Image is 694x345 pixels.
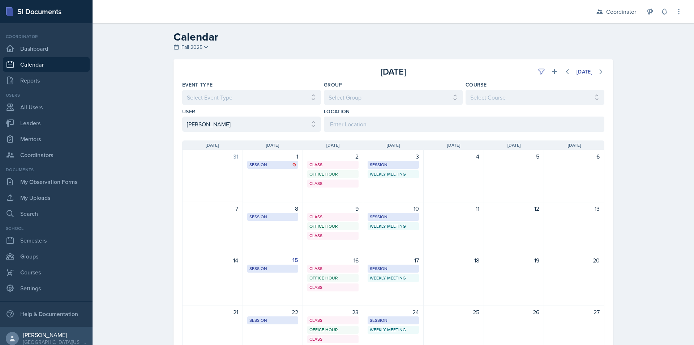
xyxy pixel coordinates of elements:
div: Session [370,214,417,220]
span: [DATE] [326,142,339,148]
div: 24 [368,308,419,316]
div: Session [370,161,417,168]
div: 5 [488,152,540,161]
div: Weekly Meeting [370,171,417,177]
div: 2 [307,152,359,161]
div: Session [370,265,417,272]
div: Class [309,161,356,168]
label: Event Type [182,81,213,88]
div: 31 [187,152,238,161]
span: [DATE] [266,142,279,148]
div: 20 [548,256,600,265]
div: 22 [247,308,299,316]
span: [DATE] [387,142,400,148]
label: Group [324,81,342,88]
div: Session [249,214,296,220]
a: Calendar [3,57,90,72]
input: Enter Location [324,117,604,132]
div: Documents [3,167,90,173]
div: 6 [548,152,600,161]
div: 26 [488,308,540,316]
div: [PERSON_NAME] [23,331,87,338]
div: 10 [368,204,419,213]
div: 16 [307,256,359,265]
div: Office Hour [309,275,356,281]
div: 1 [247,152,299,161]
div: Class [309,180,356,187]
div: 21 [187,308,238,316]
a: All Users [3,100,90,114]
div: 8 [247,204,299,213]
label: User [182,108,195,115]
div: Weekly Meeting [370,275,417,281]
h2: Calendar [173,30,613,43]
div: 15 [247,256,299,265]
div: Class [309,317,356,324]
label: Course [466,81,487,88]
a: Search [3,206,90,221]
span: [DATE] [447,142,460,148]
a: Courses [3,265,90,279]
div: 27 [548,308,600,316]
span: Fall 2025 [181,43,202,51]
div: 11 [428,204,479,213]
div: 17 [368,256,419,265]
div: 19 [488,256,540,265]
div: 23 [307,308,359,316]
div: Session [249,161,296,168]
a: Reports [3,73,90,88]
div: [DATE] [323,65,463,78]
div: 9 [307,204,359,213]
div: 3 [368,152,419,161]
div: Users [3,92,90,98]
a: Groups [3,249,90,264]
span: [DATE] [568,142,581,148]
label: Location [324,108,350,115]
div: Office Hour [309,171,356,177]
span: [DATE] [507,142,520,148]
div: Session [370,317,417,324]
a: Mentors [3,132,90,146]
div: 13 [548,204,600,213]
a: Coordinators [3,148,90,162]
div: 25 [428,308,479,316]
div: Office Hour [309,327,356,333]
div: Class [309,265,356,272]
div: Coordinator [606,7,636,16]
div: 18 [428,256,479,265]
div: [DATE] [577,69,592,75]
div: 7 [187,204,238,213]
div: 14 [187,256,238,265]
div: Help & Documentation [3,307,90,321]
div: Class [309,336,356,342]
div: 12 [488,204,540,213]
div: Class [309,232,356,239]
a: Dashboard [3,41,90,56]
a: My Observation Forms [3,174,90,189]
div: Session [249,317,296,324]
a: Leaders [3,116,90,130]
div: Weekly Meeting [370,327,417,333]
div: School [3,225,90,232]
div: Coordinator [3,33,90,40]
a: Semesters [3,233,90,248]
div: Class [309,284,356,291]
div: Session [249,265,296,272]
span: [DATE] [206,142,219,148]
button: [DATE] [572,66,597,78]
div: Office Hour [309,223,356,230]
a: My Uploads [3,190,90,205]
div: 4 [428,152,479,161]
a: Settings [3,281,90,295]
div: Class [309,214,356,220]
div: Weekly Meeting [370,223,417,230]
